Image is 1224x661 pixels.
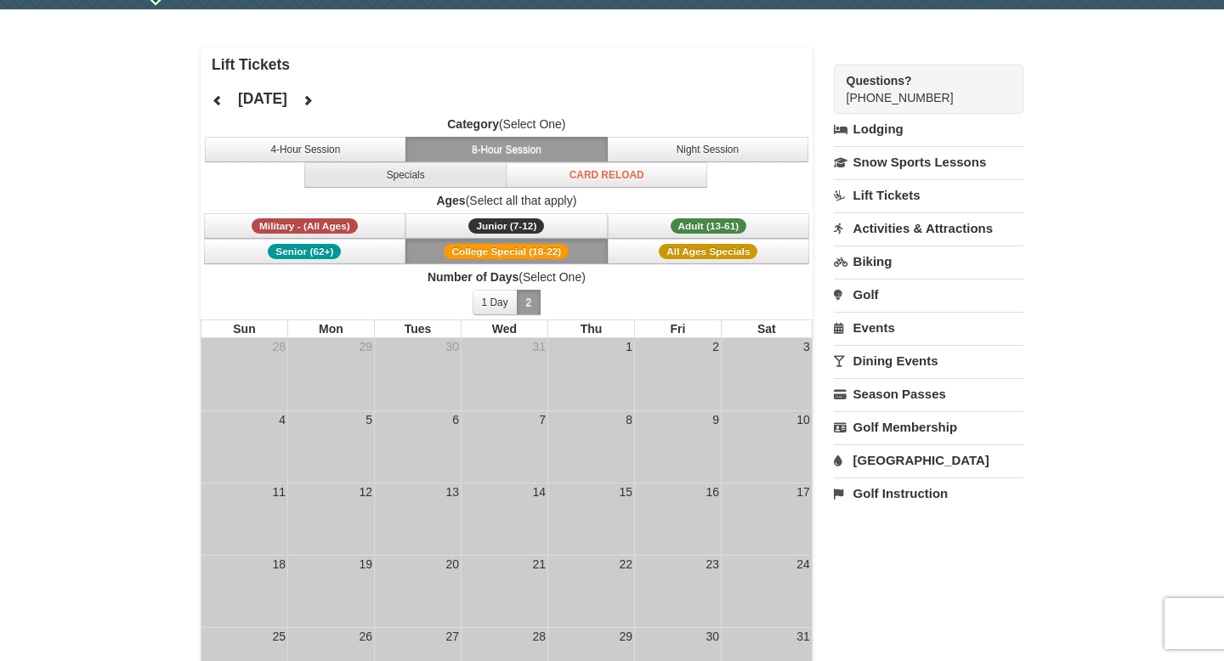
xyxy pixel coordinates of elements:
[704,628,721,645] div: 30
[517,290,541,315] button: 2
[834,179,1023,211] a: Lift Tickets
[287,319,374,338] th: Mon
[721,319,813,338] th: Sat
[201,192,813,209] label: (Select all that apply)
[802,338,812,355] div: 3
[201,116,813,133] label: (Select One)
[537,411,547,428] div: 7
[444,483,461,500] div: 13
[834,246,1023,277] a: Biking
[617,556,634,573] div: 22
[795,628,812,645] div: 31
[444,244,569,259] span: College Special (18-22)
[357,338,374,355] div: 29
[847,72,993,105] span: [PHONE_NUMBER]
[704,483,721,500] div: 16
[461,319,547,338] th: Wed
[364,411,374,428] div: 5
[617,628,634,645] div: 29
[444,628,461,645] div: 27
[468,218,544,234] span: Junior (7-12)
[547,319,634,338] th: Thu
[634,319,721,338] th: Fri
[530,338,547,355] div: 31
[473,290,518,315] button: 1 Day
[795,483,812,500] div: 17
[608,213,810,239] button: Adult (13-61)
[671,218,747,234] span: Adult (13-61)
[795,556,812,573] div: 24
[834,411,1023,443] a: Golf Membership
[834,444,1023,476] a: [GEOGRAPHIC_DATA]
[624,338,634,355] div: 1
[270,556,287,573] div: 18
[270,483,287,500] div: 11
[205,137,407,162] button: 4-Hour Session
[704,556,721,573] div: 23
[506,162,708,188] button: Card Reload
[357,628,374,645] div: 26
[201,319,287,338] th: Sun
[374,319,461,338] th: Tues
[444,338,461,355] div: 30
[607,137,809,162] button: Night Session
[624,411,634,428] div: 8
[357,556,374,573] div: 19
[834,312,1023,343] a: Events
[711,411,721,428] div: 9
[834,378,1023,410] a: Season Passes
[268,244,341,259] span: Senior (62+)
[834,345,1023,376] a: Dining Events
[204,239,406,264] button: Senior (62+)
[436,194,465,207] strong: Ages
[834,114,1023,144] a: Lodging
[405,239,608,264] button: College Special (18-22)
[530,628,547,645] div: 28
[530,556,547,573] div: 21
[270,628,287,645] div: 25
[238,90,287,107] h4: [DATE]
[304,162,507,188] button: Specials
[617,483,634,500] div: 15
[834,477,1023,509] a: Golf Instruction
[834,279,1023,310] a: Golf
[447,117,499,131] strong: Category
[530,483,547,500] div: 14
[252,218,358,234] span: Military - (All Ages)
[212,56,813,73] h4: Lift Tickets
[608,239,810,264] button: All Ages Specials
[405,213,608,239] button: Junior (7-12)
[357,483,374,500] div: 12
[450,411,461,428] div: 6
[847,74,912,88] strong: Questions?
[405,137,608,162] button: 8-Hour Session
[659,244,757,259] span: All Ages Specials
[204,213,406,239] button: Military - (All Ages)
[834,146,1023,178] a: Snow Sports Lessons
[834,212,1023,244] a: Activities & Attractions
[277,411,287,428] div: 4
[795,411,812,428] div: 10
[270,338,287,355] div: 28
[201,268,813,285] label: (Select One)
[444,556,461,573] div: 20
[428,270,518,284] strong: Number of Days
[711,338,721,355] div: 2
